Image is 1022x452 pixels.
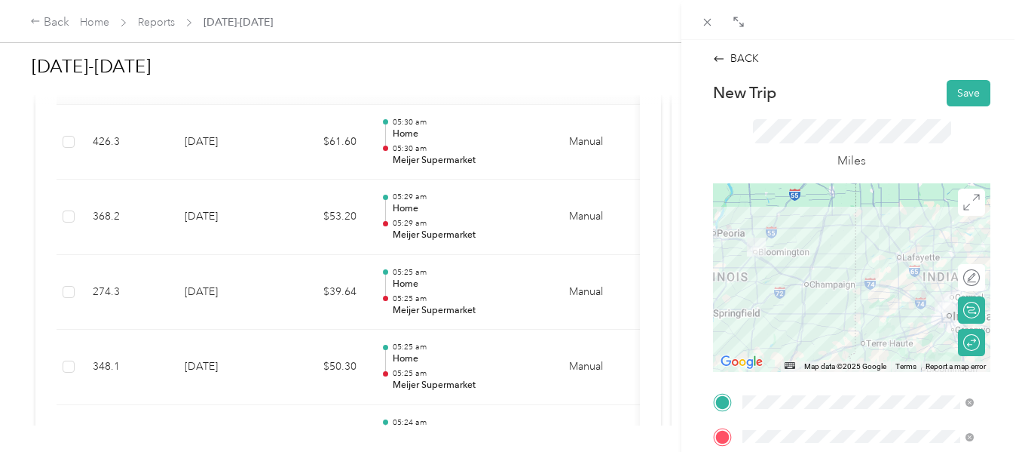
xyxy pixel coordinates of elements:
a: Report a map error [926,362,986,371]
span: Map data ©2025 Google [804,362,886,371]
p: New Trip [713,82,776,103]
img: Google [717,352,766,372]
a: Open this area in Google Maps (opens a new window) [717,352,766,372]
button: Save [947,80,990,106]
iframe: Everlance-gr Chat Button Frame [938,367,1022,452]
a: Terms (opens in new tab) [895,362,916,371]
div: BACK [713,51,759,66]
p: Miles [837,152,866,171]
button: Keyboard shortcuts [785,362,795,369]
